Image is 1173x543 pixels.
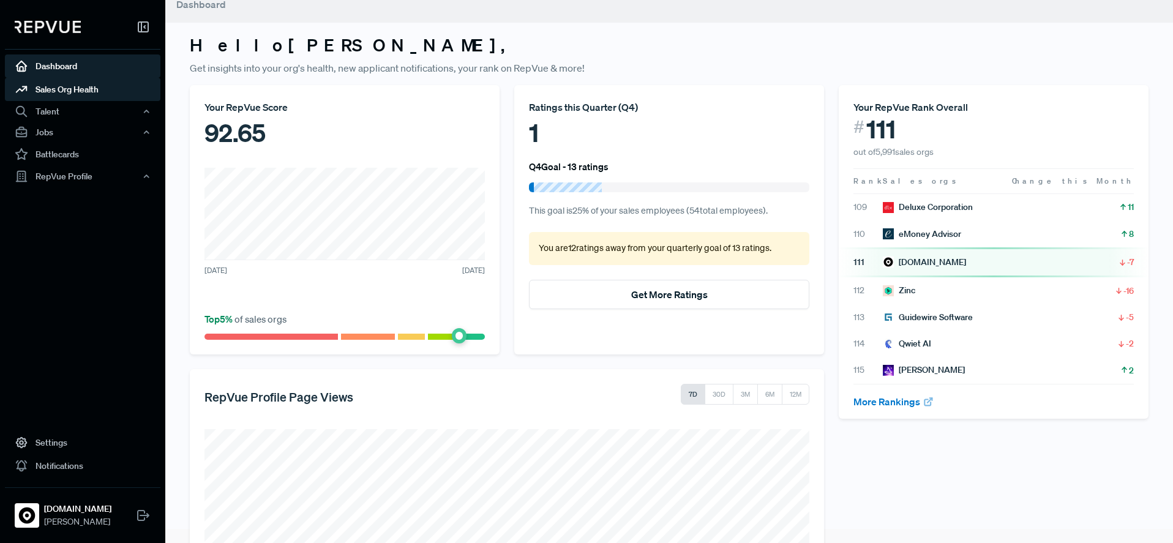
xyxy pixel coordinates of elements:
[853,201,883,214] span: 109
[853,395,934,408] a: More Rankings
[853,114,864,140] span: #
[1127,256,1134,268] span: -7
[1128,201,1134,213] span: 11
[5,166,160,187] button: RepVue Profile
[1126,311,1134,323] span: -5
[733,384,758,405] button: 3M
[204,389,353,404] h5: RepVue Profile Page Views
[1012,176,1134,186] span: Change this Month
[1123,285,1134,297] span: -16
[853,228,883,241] span: 110
[853,337,883,350] span: 114
[883,285,894,296] img: Zinc
[529,280,809,309] button: Get More Ratings
[853,311,883,324] span: 113
[5,54,160,78] a: Dashboard
[681,384,705,405] button: 7D
[782,384,809,405] button: 12M
[5,122,160,143] button: Jobs
[883,337,931,350] div: Qwiet AI
[204,114,485,151] div: 92.65
[883,312,894,323] img: Guidewire Software
[883,256,966,269] div: [DOMAIN_NAME]
[204,313,287,325] span: of sales orgs
[5,101,160,122] button: Talent
[462,265,485,276] span: [DATE]
[757,384,782,405] button: 6M
[529,100,809,114] div: Ratings this Quarter ( Q4 )
[853,256,883,269] span: 111
[5,454,160,477] a: Notifications
[705,384,733,405] button: 30D
[883,228,961,241] div: eMoney Advisor
[529,204,809,218] p: This goal is 25 % of your sales employees ( 54 total employees).
[44,515,111,528] span: [PERSON_NAME]
[529,161,609,172] h6: Q4 Goal - 13 ratings
[529,114,809,151] div: 1
[883,284,915,297] div: Zinc
[883,228,894,239] img: eMoney Advisor
[883,364,965,376] div: [PERSON_NAME]
[883,176,958,186] span: Sales orgs
[17,506,37,525] img: Owner.com
[883,339,894,350] img: Qwiet AI
[853,364,883,376] span: 115
[15,21,81,33] img: RepVue
[853,176,883,187] span: Rank
[853,284,883,297] span: 112
[5,487,160,533] a: Owner.com[DOMAIN_NAME][PERSON_NAME]
[5,78,160,101] a: Sales Org Health
[5,143,160,166] a: Battlecards
[204,265,227,276] span: [DATE]
[883,365,894,376] img: Wiza
[204,100,485,114] div: Your RepVue Score
[5,431,160,454] a: Settings
[1129,228,1134,240] span: 8
[853,101,968,113] span: Your RepVue Rank Overall
[1129,364,1134,376] span: 2
[204,313,234,325] span: Top 5 %
[883,311,973,324] div: Guidewire Software
[883,201,973,214] div: Deluxe Corporation
[539,242,800,255] p: You are 12 ratings away from your quarterly goal of 13 ratings .
[853,146,934,157] span: out of 5,991 sales orgs
[866,114,896,144] span: 111
[190,61,1149,75] p: Get insights into your org's health, new applicant notifications, your rank on RepVue & more!
[1126,337,1134,350] span: -2
[883,257,894,268] img: Owner.com
[44,503,111,515] strong: [DOMAIN_NAME]
[190,35,1149,56] h3: Hello [PERSON_NAME] ,
[883,202,894,213] img: Deluxe Corporation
